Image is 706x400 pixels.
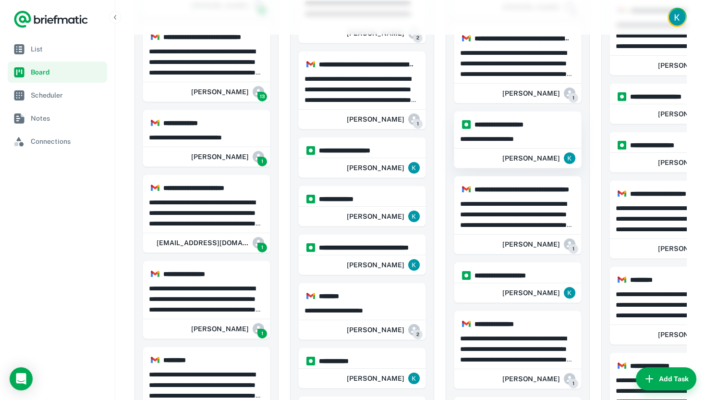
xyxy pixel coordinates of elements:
[157,237,249,248] h6: [EMAIL_ADDRESS][DOMAIN_NAME]
[347,255,420,275] div: Kristina Jackson
[502,239,560,250] h6: [PERSON_NAME]
[408,211,420,222] img: ACg8ocIZFM1FNgLIj_5FCpSvPpV0t-FvOHOuPYEPkvuRwFGVUr5Yuw=s96-c
[151,270,159,278] img: https://app.briefmatic.com/assets/integrations/gmail.png
[454,262,582,303] div: https://app.briefmatic.com/assets/integrations/manual.png**** **** **** **** *Kristina Jackson
[347,369,420,388] div: Kristina Jackson
[151,184,159,192] img: https://app.briefmatic.com/assets/integrations/gmail.png
[618,189,626,198] img: https://app.briefmatic.com/assets/integrations/gmail.png
[347,114,404,125] h6: [PERSON_NAME]
[191,319,264,338] div: Kevin Alvarado
[569,244,578,254] span: 1
[462,120,471,129] img: https://app.briefmatic.com/assets/integrations/manual.png
[347,110,420,129] div: Mackenzi Farquer
[347,158,420,177] div: Kristina Jackson
[257,92,267,101] span: 13
[306,243,315,252] img: https://app.briefmatic.com/assets/integrations/manual.png
[298,186,426,226] div: https://app.briefmatic.com/assets/integrations/manual.png**** **** ****Kristina Jackson
[31,90,103,100] span: Scheduler
[502,88,560,99] h6: [PERSON_NAME]
[669,9,685,25] img: Kristina Jackson
[413,330,423,339] span: 2
[462,34,471,43] img: https://app.briefmatic.com/assets/integrations/gmail.png
[257,243,267,252] span: 1
[31,67,103,77] span: Board
[618,362,626,370] img: https://app.briefmatic.com/assets/integrations/gmail.png
[191,147,264,166] div: Aaron Fuksa
[413,33,423,43] span: 2
[347,325,404,335] h6: [PERSON_NAME]
[502,149,575,168] div: Kristina Jackson
[502,287,560,298] h6: [PERSON_NAME]
[10,367,33,390] div: Open Intercom Messenger
[31,44,103,54] span: List
[569,379,578,388] span: 1
[502,235,575,254] div: Tasfia Hossain
[257,329,267,338] span: 1
[347,320,420,339] div: Mackenzi Farquer
[618,275,626,284] img: https://app.briefmatic.com/assets/integrations/gmail.png
[636,367,696,390] button: Add Task
[257,157,267,166] span: 1
[298,348,426,388] div: https://app.briefmatic.com/assets/integrations/manual.png**** **** **Kristina Jackson
[306,357,315,365] img: https://app.briefmatic.com/assets/integrations/manual.png
[502,84,575,103] div: Debra Wimpfheimer
[668,8,687,27] button: Account button
[151,119,159,127] img: https://app.briefmatic.com/assets/integrations/gmail.png
[347,373,404,384] h6: [PERSON_NAME]
[502,153,560,163] h6: [PERSON_NAME]
[8,131,107,152] a: Connections
[151,33,159,41] img: https://app.briefmatic.com/assets/integrations/gmail.png
[462,185,471,194] img: https://app.briefmatic.com/assets/integrations/gmail.png
[191,87,249,97] h6: [PERSON_NAME]
[298,137,426,178] div: https://app.briefmatic.com/assets/integrations/manual.png**** **** **** **** *Kristina Jackson
[413,119,423,129] span: 1
[191,324,249,334] h6: [PERSON_NAME]
[149,233,264,252] div: sales@gnscorp.com
[31,113,103,124] span: Notes
[618,92,626,101] img: https://app.briefmatic.com/assets/integrations/manual.png
[569,93,578,103] span: 1
[462,320,471,328] img: https://app.briefmatic.com/assets/integrations/gmail.png
[408,162,420,174] img: ACg8ocIZFM1FNgLIj_5FCpSvPpV0t-FvOHOuPYEPkvuRwFGVUr5Yuw=s96-c
[8,38,107,60] a: List
[191,82,264,101] div: Frida Lopez
[502,369,575,388] div: Chad Fornwalt
[347,162,404,173] h6: [PERSON_NAME]
[502,283,575,302] div: Kristina Jackson
[347,260,404,270] h6: [PERSON_NAME]
[408,373,420,384] img: ACg8ocIZFM1FNgLIj_5FCpSvPpV0t-FvOHOuPYEPkvuRwFGVUr5Yuw=s96-c
[306,146,315,155] img: https://app.briefmatic.com/assets/integrations/manual.png
[306,60,315,69] img: https://app.briefmatic.com/assets/integrations/gmail.png
[31,136,103,147] span: Connections
[502,374,560,384] h6: [PERSON_NAME]
[8,85,107,106] a: Scheduler
[306,195,315,203] img: https://app.briefmatic.com/assets/integrations/manual.png
[306,292,315,300] img: https://app.briefmatic.com/assets/integrations/gmail.png
[191,151,249,162] h6: [PERSON_NAME]
[8,108,107,129] a: Notes
[462,271,471,280] img: https://app.briefmatic.com/assets/integrations/manual.png
[408,259,420,271] img: ACg8ocIZFM1FNgLIj_5FCpSvPpV0t-FvOHOuPYEPkvuRwFGVUr5Yuw=s96-c
[151,356,159,364] img: https://app.briefmatic.com/assets/integrations/gmail.png
[347,211,404,222] h6: [PERSON_NAME]
[8,62,107,83] a: Board
[618,141,626,150] img: https://app.briefmatic.com/assets/integrations/manual.png
[564,287,575,299] img: ACg8ocIZFM1FNgLIj_5FCpSvPpV0t-FvOHOuPYEPkvuRwFGVUr5Yuw=s96-c
[13,10,88,29] a: Logo
[347,207,420,226] div: Kristina Jackson
[564,152,575,164] img: ACg8ocIZFM1FNgLIj_5FCpSvPpV0t-FvOHOuPYEPkvuRwFGVUr5Yuw=s96-c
